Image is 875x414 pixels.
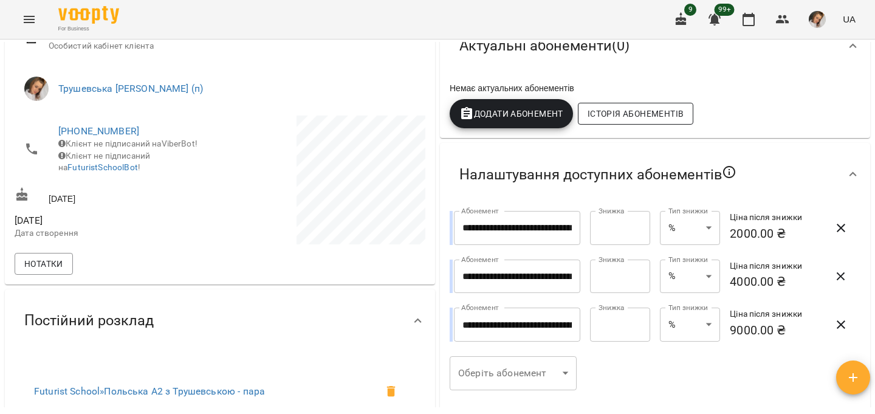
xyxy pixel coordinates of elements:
img: Трушевська Саша (п) [24,77,49,101]
span: Клієнт не підписаний на ! [58,151,150,173]
span: Актуальні абонементи ( 0 ) [459,36,630,55]
span: UA [843,13,856,26]
span: 9 [684,4,696,16]
h6: Ціна після знижки [730,211,825,224]
span: [DATE] [15,213,218,228]
div: ​ [450,356,577,390]
img: Voopty Logo [58,6,119,24]
span: Постійний розклад [24,311,154,330]
a: FuturistSchoolBot [67,162,138,172]
a: Трушевська [PERSON_NAME] (п) [58,83,203,94]
div: % [660,308,720,342]
h6: Ціна після знижки [730,308,825,321]
button: Menu [15,5,44,34]
span: Додати Абонемент [459,106,563,121]
h6: Ціна після знижки [730,260,825,273]
button: Історія абонементів [578,103,693,125]
button: Додати Абонемент [450,99,573,128]
span: For Business [58,25,119,33]
div: [DATE] [12,185,220,207]
svg: Якщо не обрано жодного, клієнт зможе побачити всі публічні абонементи [722,165,736,179]
span: Налаштування доступних абонементів [459,165,736,184]
h6: 4000.00 ₴ [730,272,825,291]
span: Видалити клієнта з групи Польська А2 Трушевська - пара для курсу Польська А2 з Трушевською - пара? [377,377,406,406]
h6: 2000.00 ₴ [730,224,825,243]
button: UA [838,8,860,30]
span: Нотатки [24,257,63,271]
span: Історія абонементів [588,106,684,121]
div: % [660,260,720,294]
p: Дата створення [15,227,218,240]
span: Особистий кабінет клієнта [49,40,416,52]
div: % [660,211,720,245]
h6: 9000.00 ₴ [730,321,825,340]
a: Futurist School»Польська А2 з Трушевською - пара [34,385,265,397]
span: Клієнт не підписаний на ViberBot! [58,139,197,148]
a: [PHONE_NUMBER] [58,125,139,137]
div: Налаштування доступних абонементів [440,143,870,206]
span: 99+ [715,4,735,16]
div: Актуальні абонементи(0) [440,15,870,77]
div: Постійний розклад [5,289,435,352]
img: ca64c4ce98033927e4211a22b84d869f.JPG [809,11,826,28]
button: Нотатки [15,253,73,275]
div: Немає актуальних абонементів [447,80,863,97]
